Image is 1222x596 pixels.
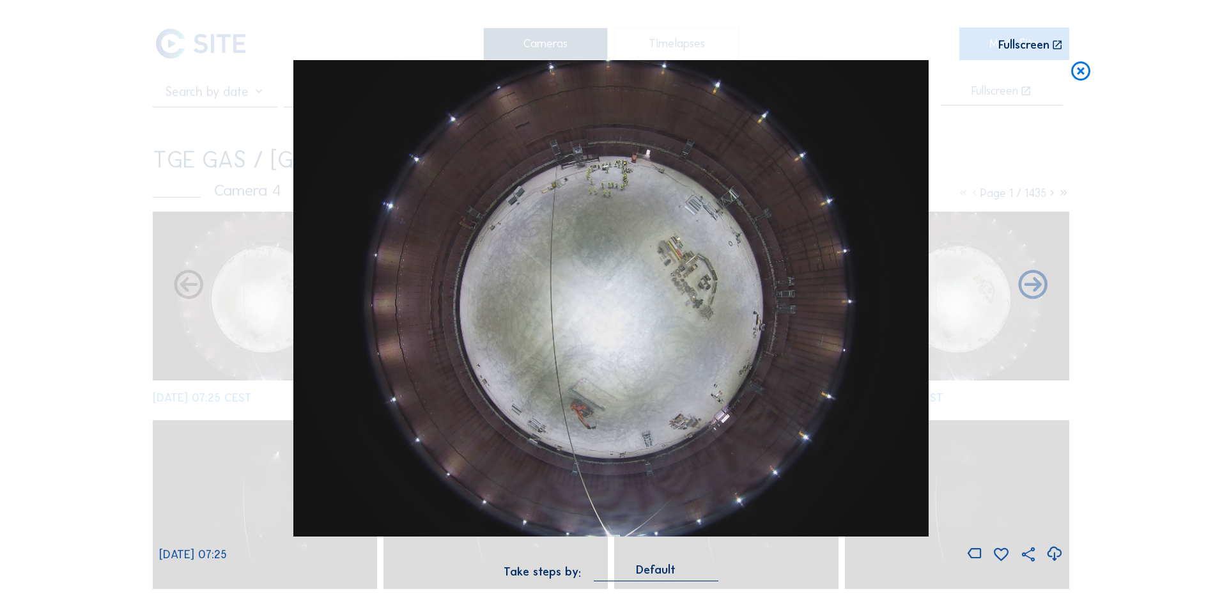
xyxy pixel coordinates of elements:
div: Take steps by: [504,566,581,577]
div: Fullscreen [998,39,1049,51]
i: Back [1016,269,1051,304]
i: Forward [171,269,206,304]
div: Default [636,564,676,576]
img: Image [293,60,929,537]
span: [DATE] 07:25 [159,547,227,561]
div: Default [594,564,718,581]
